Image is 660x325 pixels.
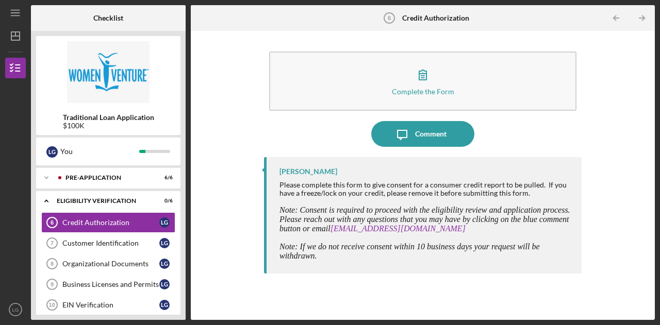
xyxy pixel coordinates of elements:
div: L G [46,146,58,158]
div: L G [159,217,170,228]
div: L G [159,238,170,248]
tspan: 6 [388,15,391,21]
div: Comment [415,121,447,147]
div: Eligibility Verification [57,198,147,204]
b: Credit Authorization [402,14,469,22]
div: [PERSON_NAME] [279,167,337,176]
span: Note: Consent is required to proceed with the eligibility review and application process. [279,206,570,214]
div: L G [159,300,170,310]
div: 0 / 6 [154,198,173,204]
div: Complete the Form [392,88,454,95]
div: Pre-Application [65,175,147,181]
a: [EMAIL_ADDRESS][DOMAIN_NAME] [331,224,466,233]
tspan: 10 [48,302,55,308]
div: Customer Identification [62,239,159,247]
div: You [60,143,139,160]
button: Complete the Form [269,52,576,111]
a: 8Organizational DocumentsLG [41,253,175,274]
b: Traditional Loan Application [63,113,154,122]
div: Organizational Documents [62,260,159,268]
a: 9Business Licenses and PermitsLG [41,274,175,295]
tspan: 8 [51,261,54,267]
div: Please complete this form to give consent for a consumer credit report to be pulled. If you have ... [279,181,571,197]
a: 6Credit AuthorizationLG [41,212,175,233]
tspan: 7 [51,240,54,246]
a: 7Customer IdentificationLG [41,233,175,253]
span: Note: If we do not receive consent within 10 business days your request will be withdrawn. [279,242,540,260]
div: Business Licenses and Permits [62,280,159,288]
button: Comment [371,121,474,147]
text: LG [12,307,19,313]
div: EIN Verification [62,301,159,309]
div: $100K [63,122,154,130]
div: L G [159,279,170,289]
div: Credit Authorization [62,218,159,227]
img: Product logo [36,41,180,103]
tspan: 6 [51,219,54,226]
button: LG [5,299,26,320]
b: Checklist [93,14,123,22]
div: L G [159,259,170,269]
tspan: 9 [51,281,54,287]
a: 10EIN VerificationLG [41,295,175,315]
div: 6 / 6 [154,175,173,181]
span: Please reach out with any questions that you may have by clicking on the blue comment button or e... [279,215,569,233]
